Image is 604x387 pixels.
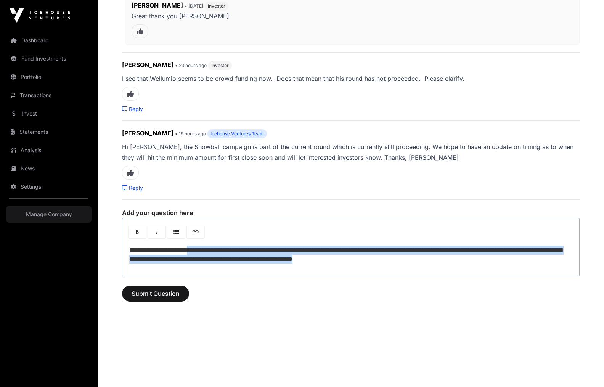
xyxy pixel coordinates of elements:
[122,141,580,163] p: Hi [PERSON_NAME], the Snowball campaign is part of the current round which is currently still pro...
[6,124,92,140] a: Statements
[122,87,139,101] span: Like this comment
[566,350,604,387] iframe: Chat Widget
[122,184,143,192] a: Reply
[132,11,573,21] p: Great thank you [PERSON_NAME].
[132,289,180,298] span: Submit Question
[6,87,92,104] a: Transactions
[6,50,92,67] a: Fund Investments
[148,225,165,238] a: Italic
[122,73,580,84] p: I see that Wellumio seems to be crowd funding now. Does that mean that his round has not proceede...
[211,63,229,69] span: Investor
[122,286,189,302] button: Submit Question
[208,3,225,9] span: Investor
[122,209,580,217] label: Add your question here
[175,131,206,136] span: • 19 hours ago
[6,142,92,159] a: Analysis
[6,69,92,85] a: Portfolio
[9,8,70,23] img: Icehouse Ventures Logo
[6,160,92,177] a: News
[132,2,183,9] span: [PERSON_NAME]
[6,178,92,195] a: Settings
[6,32,92,49] a: Dashboard
[187,225,204,238] a: Link
[6,206,92,223] a: Manage Company
[210,131,264,137] span: Icehouse Ventures Team
[167,225,185,238] a: Lists
[132,24,148,38] span: Like this comment
[175,63,207,68] span: • 23 hours ago
[129,225,146,238] a: Bold
[122,129,173,137] span: [PERSON_NAME]
[122,105,143,113] a: Reply
[6,105,92,122] a: Invest
[122,61,173,69] span: [PERSON_NAME]
[122,166,139,180] span: Like this comment
[185,3,203,9] span: • [DATE]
